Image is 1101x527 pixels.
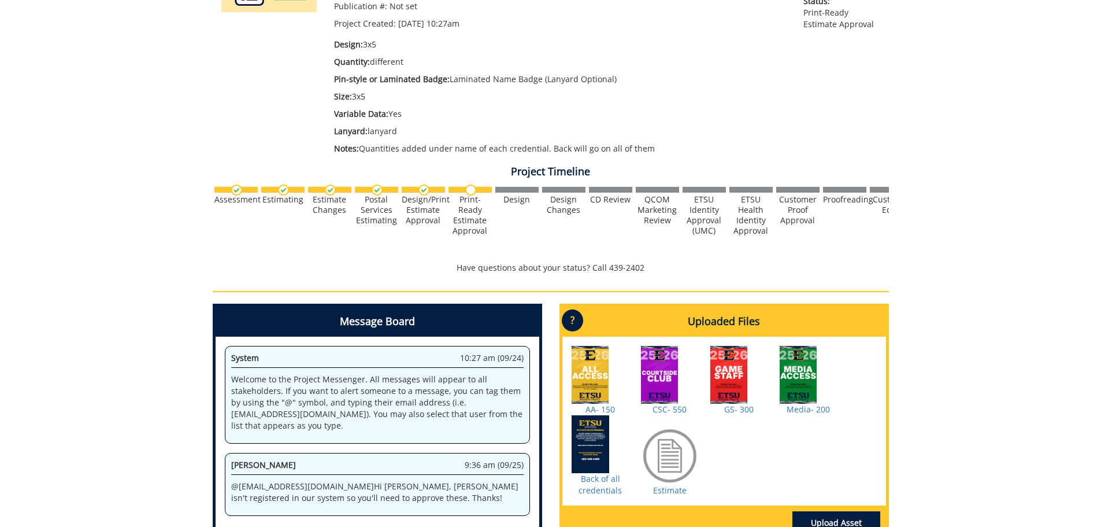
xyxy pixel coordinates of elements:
[334,18,396,29] span: Project Created:
[334,56,370,67] span: Quantity:
[589,194,632,205] div: CD Review
[418,185,429,196] img: checkmark
[334,108,787,120] p: Yes
[231,352,259,363] span: System
[334,126,787,137] p: lanyard
[562,309,583,331] p: ?
[465,185,476,196] img: no
[334,91,787,102] p: 3x5
[334,108,388,119] span: Variable Data:
[585,404,615,415] a: AA- 150
[372,185,383,196] img: checkmark
[562,307,886,337] h4: Uploaded Files
[460,352,524,364] span: 10:27 am (09/24)
[213,166,889,178] h4: Project Timeline
[334,39,363,50] span: Design:
[308,194,351,215] div: Estimate Changes
[636,194,679,226] div: QCOM Marketing Review
[334,126,368,137] span: Lanyard:
[448,194,492,236] div: Print-Ready Estimate Approval
[334,143,787,154] p: Quantities added under name of each credential. Back will go on all of them
[823,194,866,205] div: Proofreading
[542,194,585,215] div: Design Changes
[787,404,830,415] a: Media- 200
[334,1,387,12] span: Publication #:
[776,194,820,226] div: Customer Proof Approval
[334,143,359,154] span: Notes:
[334,56,787,68] p: different
[334,73,787,85] p: Laminated Name Badge (Lanyard Optional)
[653,404,687,415] a: CSC- 550
[579,473,622,496] a: Back of all credentials
[870,194,913,215] div: Customer Edits
[214,194,258,205] div: Assessment
[231,481,524,504] p: @ [EMAIL_ADDRESS][DOMAIN_NAME] Hi [PERSON_NAME], [PERSON_NAME] isn't registered in our system so ...
[325,185,336,196] img: checkmark
[278,185,289,196] img: checkmark
[398,18,459,29] span: [DATE] 10:27am
[724,404,754,415] a: GS- 300
[355,194,398,226] div: Postal Services Estimating
[261,194,305,205] div: Estimating
[495,194,539,205] div: Design
[683,194,726,236] div: ETSU Identity Approval (UMC)
[729,194,773,236] div: ETSU Health Identity Approval
[334,91,352,102] span: Size:
[334,39,787,50] p: 3x5
[402,194,445,226] div: Design/Print Estimate Approval
[231,459,296,470] span: [PERSON_NAME]
[465,459,524,471] span: 9:36 am (09/25)
[334,73,450,84] span: Pin-style or Laminated Badge:
[231,374,524,432] p: Welcome to the Project Messenger. All messages will appear to all stakeholders. If you want to al...
[216,307,539,337] h4: Message Board
[213,262,889,274] p: Have questions about your status? Call 439-2402
[390,1,417,12] span: Not set
[231,185,242,196] img: checkmark
[653,485,687,496] a: Estimate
